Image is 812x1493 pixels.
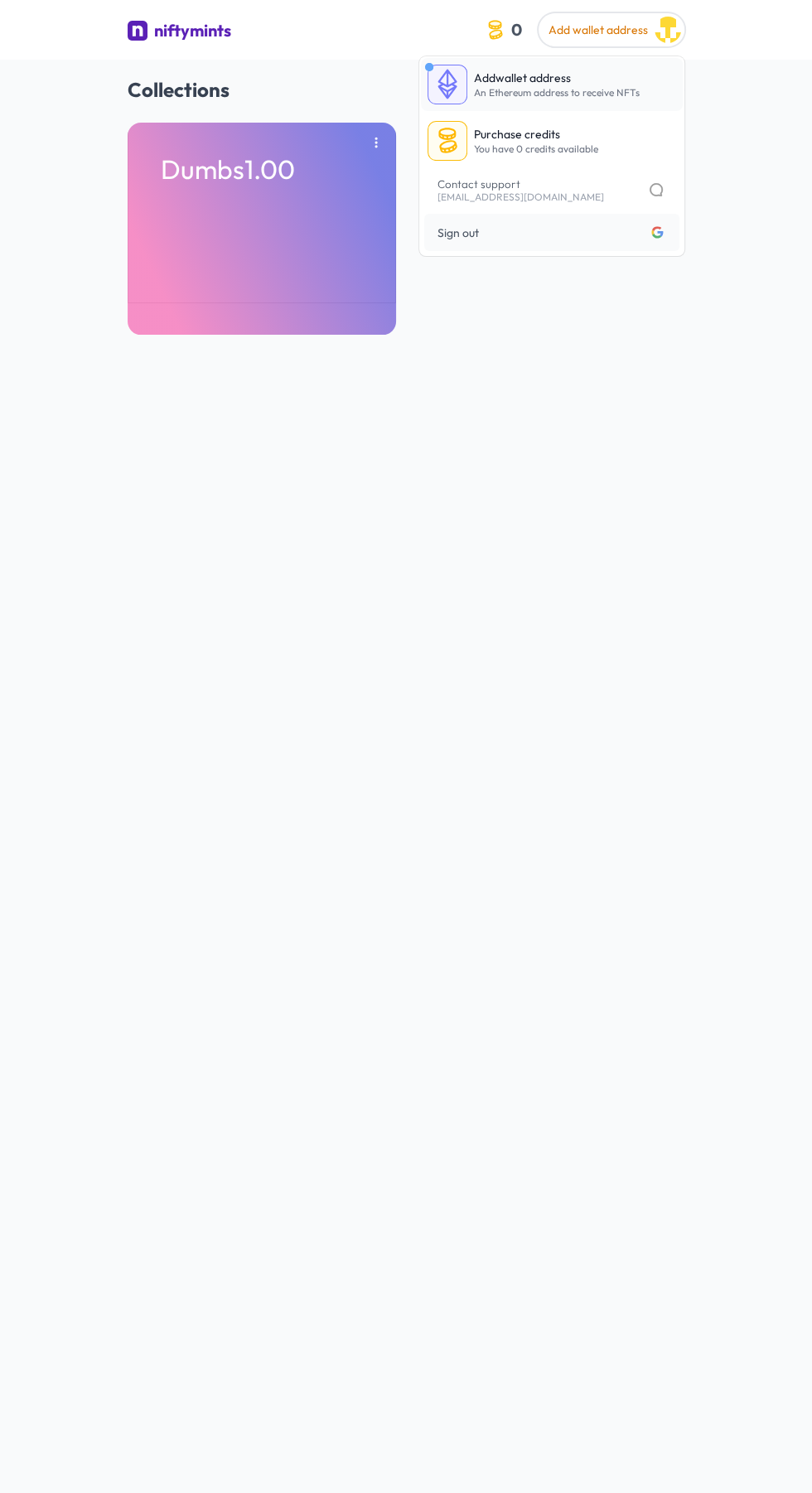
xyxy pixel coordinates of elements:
a: Dumbs1.00 [128,123,396,335]
img: niftymints logo [128,21,147,41]
span: Add [474,70,495,85]
button: Add wallet address [539,13,684,46]
p: Dumbs1.00 [161,156,363,182]
img: Logged in with google [651,226,664,239]
img: boxed-coin-icon.0e718a32.svg [428,121,467,161]
h2: Collections [128,76,684,103]
img: coin-icon.3a8a4044.svg [482,17,508,42]
a: niftymints [128,19,231,46]
a: Contact support[EMAIL_ADDRESS][DOMAIN_NAME] [424,171,679,212]
p: You have 0 credits available [474,143,598,156]
span: Sign out [437,225,479,241]
span: Contact support [437,177,520,191]
span: An Ethereum address to receive NFTs [474,86,640,99]
span: [EMAIL_ADDRESS][DOMAIN_NAME] [437,191,604,204]
img: chat-icon.32b823c5.svg [650,183,664,197]
button: 0 [479,13,532,46]
p: Purchase credits [474,126,598,143]
p: wallet address [474,70,640,86]
img: Ænima 088 [655,17,681,43]
div: niftymints [154,19,231,42]
span: Add wallet address [549,22,648,37]
span: 0 [508,17,525,42]
img: boxed-eth-icon.a9b3bb49.svg [428,65,467,104]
